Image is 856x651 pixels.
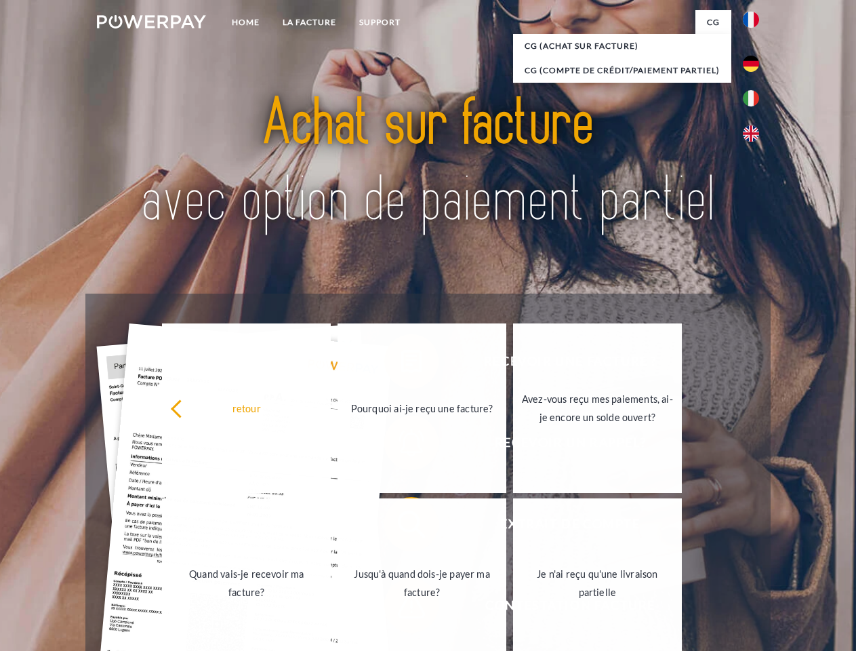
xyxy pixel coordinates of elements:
a: Home [220,10,271,35]
a: CG (achat sur facture) [513,34,731,58]
div: Pourquoi ai-je reçu une facture? [346,399,498,417]
img: fr [743,12,759,28]
a: Avez-vous reçu mes paiements, ai-je encore un solde ouvert? [513,323,682,493]
img: logo-powerpay-white.svg [97,15,206,28]
img: en [743,125,759,142]
div: Avez-vous reçu mes paiements, ai-je encore un solde ouvert? [521,390,674,427]
a: CG [695,10,731,35]
div: retour [170,399,323,417]
div: Quand vais-je recevoir ma facture? [170,565,323,601]
img: title-powerpay_fr.svg [129,65,727,260]
div: Jusqu'à quand dois-je payer ma facture? [346,565,498,601]
div: Je n'ai reçu qu'une livraison partielle [521,565,674,601]
a: Support [348,10,412,35]
a: CG (Compte de crédit/paiement partiel) [513,58,731,83]
img: it [743,90,759,106]
a: LA FACTURE [271,10,348,35]
img: de [743,56,759,72]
